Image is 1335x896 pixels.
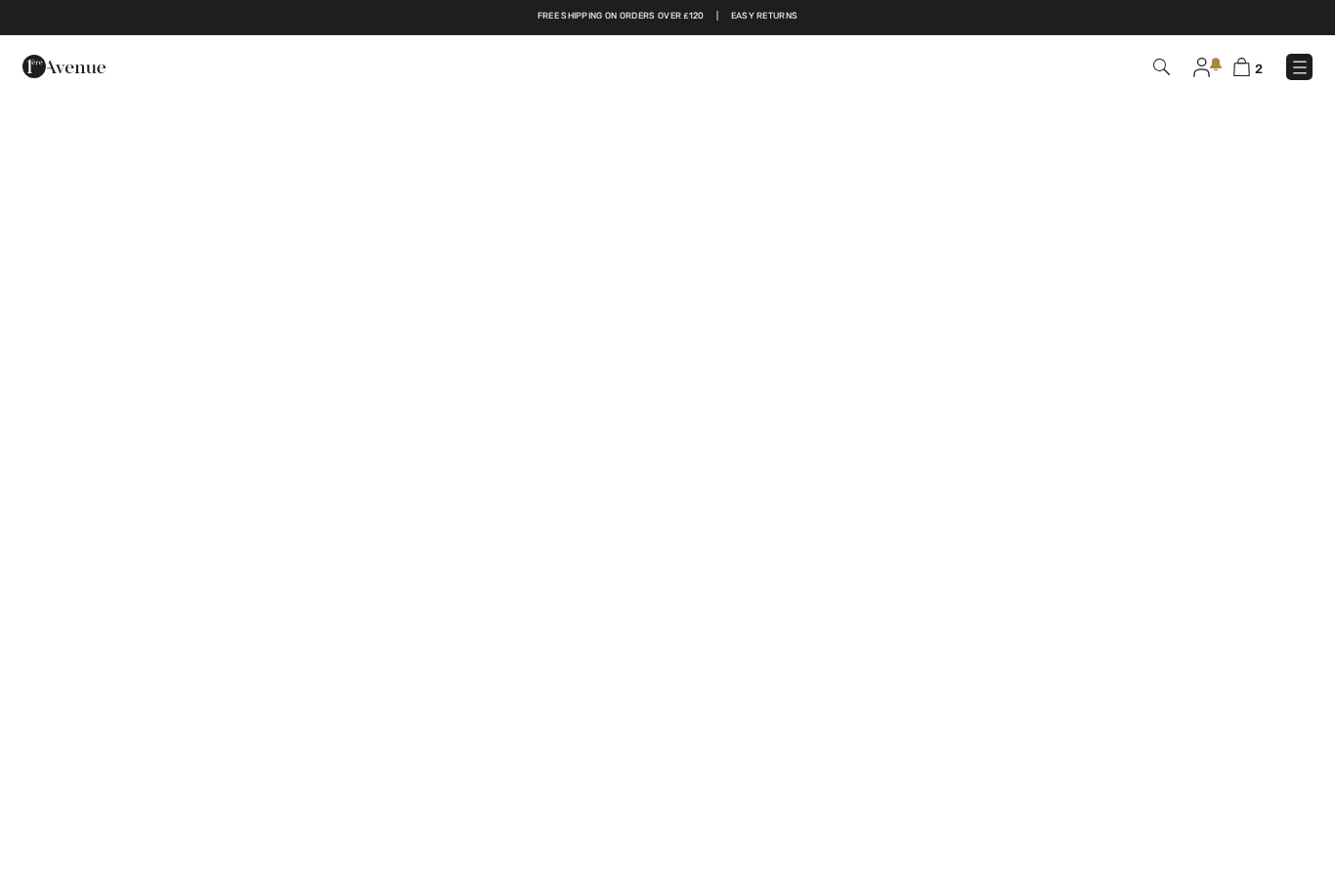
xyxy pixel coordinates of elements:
[731,10,798,23] a: Easy Returns
[1290,58,1310,77] img: Menu
[716,10,718,23] span: |
[1233,58,1250,76] img: Shopping Bag
[1233,55,1263,78] a: 2
[22,47,106,86] img: 1ère Avenue
[1193,58,1210,77] img: My Info
[22,56,106,74] a: 1ère Avenue
[1153,59,1170,75] img: Search
[538,10,705,23] a: Free shipping on orders over ₤120
[1255,62,1263,76] span: 2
